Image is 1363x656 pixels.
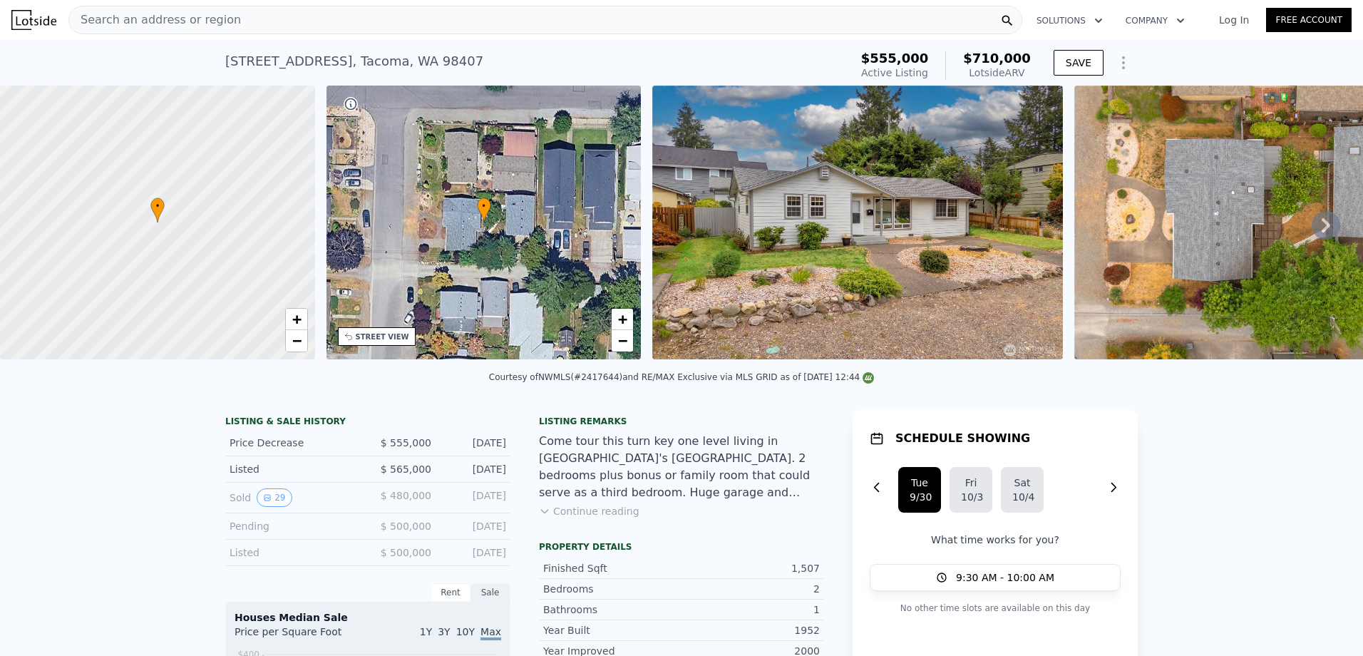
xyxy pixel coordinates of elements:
[292,310,301,328] span: +
[539,433,824,501] div: Come tour this turn key one level living in [GEOGRAPHIC_DATA]'s [GEOGRAPHIC_DATA]. 2 bedrooms plu...
[652,86,1063,359] img: Sale: 167376158 Parcel: 101017281
[381,521,431,532] span: $ 500,000
[235,625,368,647] div: Price per Square Foot
[477,200,491,212] span: •
[225,51,483,71] div: [STREET_ADDRESS] , Tacoma , WA 98407
[356,332,409,342] div: STREET VIEW
[230,519,356,533] div: Pending
[863,372,874,384] img: NWMLS Logo
[381,463,431,475] span: $ 565,000
[961,490,981,504] div: 10/3
[443,488,506,507] div: [DATE]
[1001,467,1044,513] button: Sat10/4
[612,330,633,352] a: Zoom out
[470,583,510,602] div: Sale
[910,490,930,504] div: 9/30
[292,332,301,349] span: −
[477,198,491,222] div: •
[963,51,1031,66] span: $710,000
[543,603,681,617] div: Bathrooms
[381,490,431,501] span: $ 480,000
[910,476,930,490] div: Tue
[150,198,165,222] div: •
[681,603,820,617] div: 1
[230,545,356,560] div: Listed
[618,332,627,349] span: −
[539,416,824,427] div: Listing remarks
[543,623,681,637] div: Year Built
[1266,8,1352,32] a: Free Account
[539,541,824,553] div: Property details
[480,626,501,640] span: Max
[11,10,56,30] img: Lotside
[681,582,820,596] div: 2
[456,626,475,637] span: 10Y
[618,310,627,328] span: +
[235,610,501,625] div: Houses Median Sale
[612,309,633,330] a: Zoom in
[543,582,681,596] div: Bedrooms
[870,533,1121,547] p: What time works for you?
[870,564,1121,591] button: 9:30 AM - 10:00 AM
[431,583,470,602] div: Rent
[861,67,928,78] span: Active Listing
[69,11,241,29] span: Search an address or region
[1012,490,1032,504] div: 10/4
[230,436,356,450] div: Price Decrease
[950,467,992,513] button: Fri10/3
[443,436,506,450] div: [DATE]
[681,561,820,575] div: 1,507
[956,570,1054,585] span: 9:30 AM - 10:00 AM
[150,200,165,212] span: •
[1012,476,1032,490] div: Sat
[870,600,1121,617] p: No other time slots are available on this day
[225,416,510,430] div: LISTING & SALE HISTORY
[961,476,981,490] div: Fri
[543,561,681,575] div: Finished Sqft
[443,462,506,476] div: [DATE]
[381,547,431,558] span: $ 500,000
[381,437,431,449] span: $ 555,000
[963,66,1031,80] div: Lotside ARV
[1114,8,1196,34] button: Company
[861,51,929,66] span: $555,000
[438,626,450,637] span: 3Y
[895,430,1030,447] h1: SCHEDULE SHOWING
[1025,8,1114,34] button: Solutions
[443,545,506,560] div: [DATE]
[286,330,307,352] a: Zoom out
[1202,13,1266,27] a: Log In
[443,519,506,533] div: [DATE]
[257,488,292,507] button: View historical data
[489,372,874,382] div: Courtesy of NWMLS (#2417644) and RE/MAX Exclusive via MLS GRID as of [DATE] 12:44
[230,462,356,476] div: Listed
[539,504,639,518] button: Continue reading
[286,309,307,330] a: Zoom in
[230,488,356,507] div: Sold
[1109,48,1138,77] button: Show Options
[681,623,820,637] div: 1952
[420,626,432,637] span: 1Y
[898,467,941,513] button: Tue9/30
[1054,50,1104,76] button: SAVE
